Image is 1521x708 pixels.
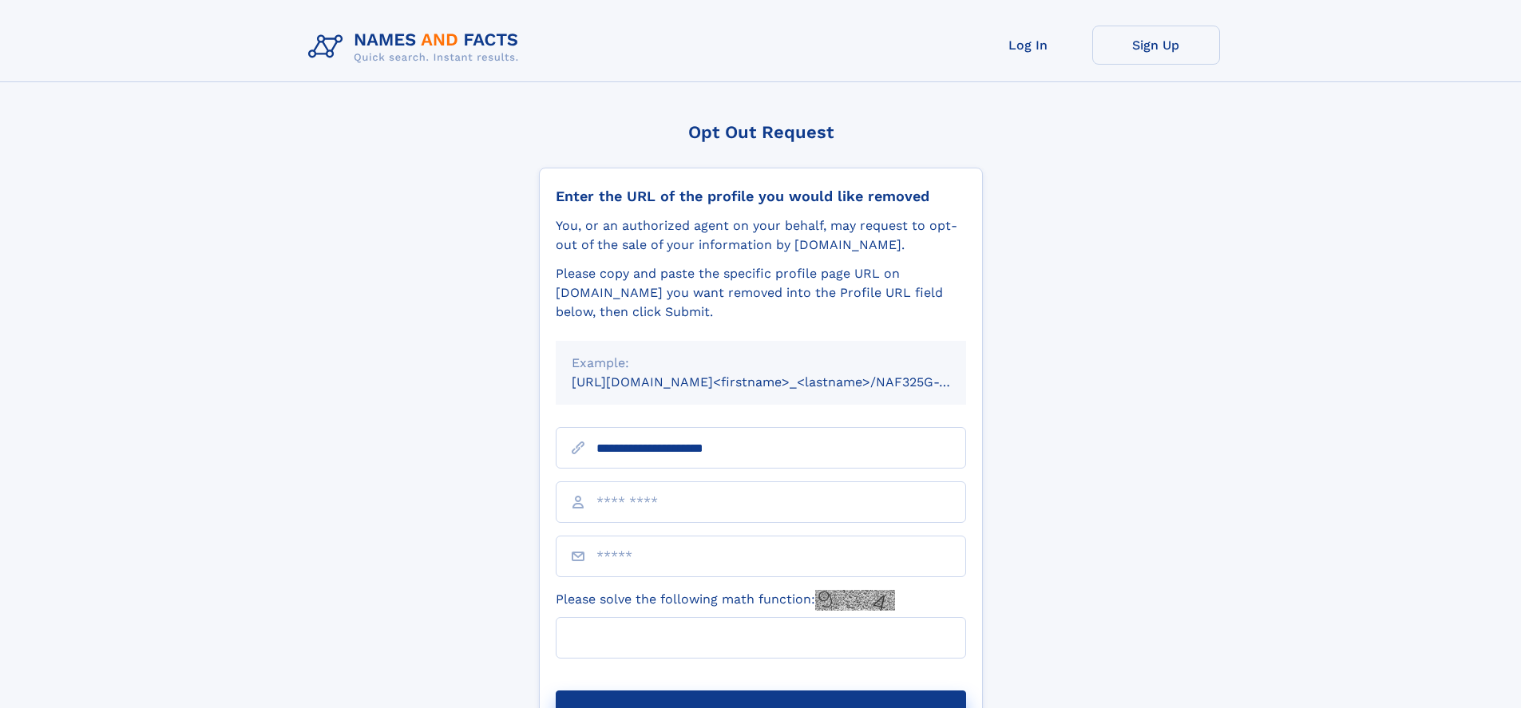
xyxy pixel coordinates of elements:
div: Enter the URL of the profile you would like removed [556,188,966,205]
img: Logo Names and Facts [302,26,532,69]
a: Sign Up [1092,26,1220,65]
div: Example: [572,354,950,373]
a: Log In [964,26,1092,65]
small: [URL][DOMAIN_NAME]<firstname>_<lastname>/NAF325G-xxxxxxxx [572,374,996,390]
label: Please solve the following math function: [556,590,895,611]
div: You, or an authorized agent on your behalf, may request to opt-out of the sale of your informatio... [556,216,966,255]
div: Opt Out Request [539,122,983,142]
div: Please copy and paste the specific profile page URL on [DOMAIN_NAME] you want removed into the Pr... [556,264,966,322]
